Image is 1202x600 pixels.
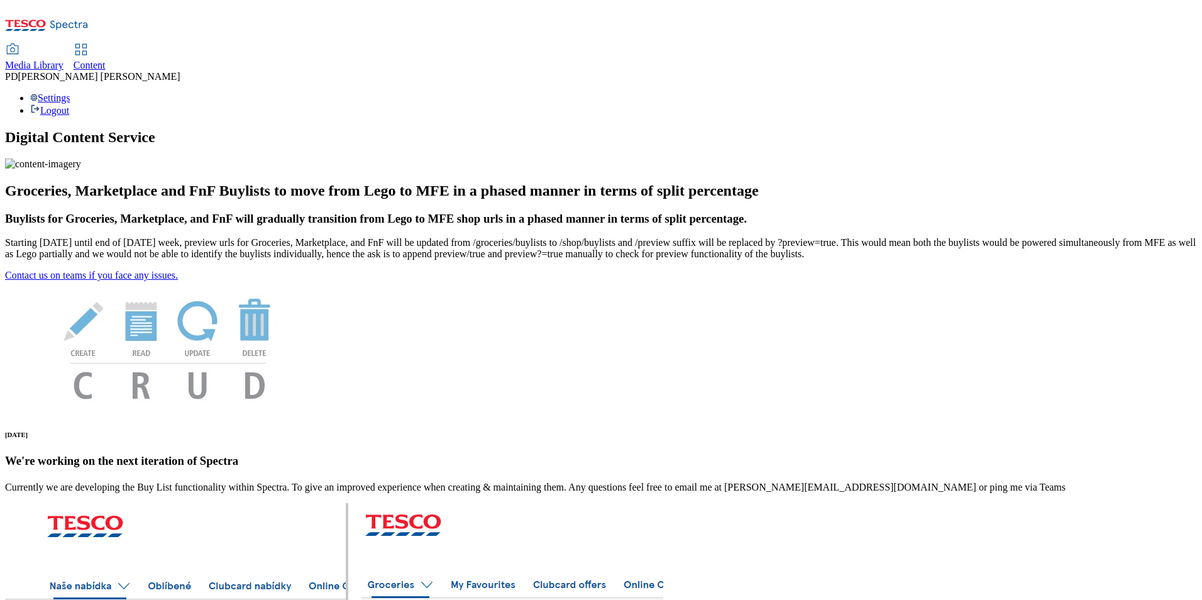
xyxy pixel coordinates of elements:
[5,182,1197,199] h2: Groceries, Marketplace and FnF Buylists to move from Lego to MFE in a phased manner in terms of s...
[74,60,106,70] span: Content
[18,71,180,82] span: [PERSON_NAME] [PERSON_NAME]
[5,212,1197,226] h3: Buylists for Groceries, Marketplace, and FnF will gradually transition from Lego to MFE shop urls...
[5,60,63,70] span: Media Library
[5,270,178,281] a: Contact us on teams if you face any issues.
[5,129,1197,146] h1: Digital Content Service
[5,281,332,413] img: News Image
[30,92,70,103] a: Settings
[5,71,18,82] span: PD
[5,45,63,71] a: Media Library
[30,105,69,116] a: Logout
[5,482,1197,493] p: Currently we are developing the Buy List functionality within Spectra. To give an improved experi...
[5,454,1197,468] h3: We're working on the next iteration of Spectra
[5,431,1197,438] h6: [DATE]
[5,237,1197,260] p: Starting [DATE] until end of [DATE] week, preview urls for Groceries, Marketplace, and FnF will b...
[5,158,81,170] img: content-imagery
[74,45,106,71] a: Content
